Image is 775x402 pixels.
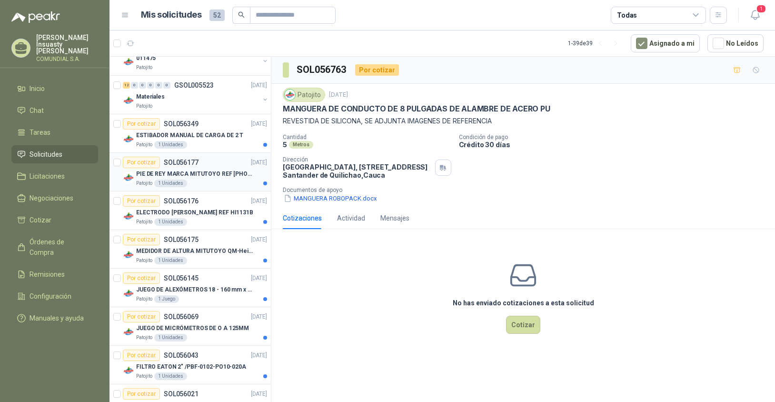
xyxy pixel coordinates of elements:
div: 1 Unidades [154,257,187,264]
p: COMUNDIAL S.A. [36,56,98,62]
div: 1 Juego [154,295,179,303]
p: Patojito [136,334,152,342]
span: 1 [756,4,766,13]
a: Configuración [11,287,98,305]
div: Por cotizar [123,195,160,207]
div: 1 Unidades [154,334,187,342]
div: Por cotizar [123,272,160,284]
div: Por cotizar [355,64,399,76]
a: Por cotizarSOL056349[DATE] Company LogoESTIBADOR MANUAL DE CARGA DE 2 TPatojito1 Unidades [109,114,271,153]
div: Mensajes [380,213,409,223]
img: Company Logo [123,56,134,68]
div: Por cotizar [123,350,160,361]
div: Actividad [337,213,365,223]
span: Tareas [30,127,50,138]
p: SOL056069 [164,313,199,320]
div: Por cotizar [123,388,160,400]
a: Por cotizarSOL056175[DATE] Company LogoMEDIDOR DE ALTURA MITUTOYO QM-Height 518-245Patojito1 Unid... [109,230,271,269]
p: [DATE] [251,274,267,283]
p: [DATE] [251,235,267,244]
p: SOL056176 [164,198,199,204]
p: JUEGO DE ALEXÓMETROS 18 - 160 mm x 0,01 mm 2824-S3 [136,285,255,294]
div: 0 [163,82,170,89]
img: Company Logo [123,365,134,376]
a: Por cotizarSOL056145[DATE] Company LogoJUEGO DE ALEXÓMETROS 18 - 160 mm x 0,01 mm 2824-S3Patojito... [109,269,271,307]
p: [DATE] [329,90,348,100]
img: Company Logo [123,95,134,106]
div: 1 Unidades [154,218,187,226]
a: Por cotizarSOL056176[DATE] Company LogoELECTRODO [PERSON_NAME] REF HI1131BPatojito1 Unidades [109,191,271,230]
p: REVESTIDA DE SILICONA, SE ADJUNTA IMAGENES DE REFERENCIA [283,116,764,126]
div: 12 [123,82,130,89]
span: Remisiones [30,269,65,280]
p: [DATE] [251,351,267,360]
img: Company Logo [123,249,134,261]
div: Patojito [283,88,325,102]
a: Por cotizarSOL056043[DATE] Company LogoFILTRO EATON 2" /PBF-0102-PO10-020APatojito1 Unidades [109,346,271,384]
p: [DATE] [251,158,267,167]
h3: No has enviado cotizaciones a esta solicitud [453,298,594,308]
p: Patojito [136,64,152,71]
span: 52 [209,10,225,21]
a: Por cotizarSOL056177[DATE] Company LogoPIE DE REY MARCA MITUTOYO REF [PHONE_NUMBER]Patojito1 Unid... [109,153,271,191]
p: GSOL005523 [174,82,214,89]
div: Todas [617,10,637,20]
p: [DATE] [251,120,267,129]
h3: SOL056763 [297,62,348,77]
p: [DATE] [251,312,267,322]
p: SOL056021 [164,391,199,397]
img: Company Logo [123,288,134,299]
div: Cotizaciones [283,213,322,223]
p: MANGUERA DE CONDUCTO DE 8 PULGADAS DE ALAMBRE DE ACERO PU [283,104,550,114]
p: SOL056349 [164,121,199,127]
div: 1 Unidades [154,141,187,149]
p: [DATE] [251,81,267,90]
span: Licitaciones [30,171,65,181]
p: JUEGO DE MICRÓMETROS DE O A 125MM [136,324,249,333]
p: Patojito [136,257,152,264]
a: Manuales y ayuda [11,309,98,327]
span: Negociaciones [30,193,73,203]
div: Por cotizar [123,157,160,168]
p: Materiales [136,92,165,101]
a: Inicio [11,80,98,98]
p: Patojito [136,372,152,380]
img: Company Logo [123,172,134,183]
p: [GEOGRAPHIC_DATA], [STREET_ADDRESS] Santander de Quilichao , Cauca [283,163,431,179]
p: SOL056175 [164,236,199,243]
div: 1 - 39 de 39 [568,36,623,51]
a: Órdenes de Compra [11,233,98,261]
p: Condición de pago [459,134,772,141]
p: [PERSON_NAME] Insuasty [PERSON_NAME] [36,34,98,54]
p: SOL056043 [164,352,199,359]
p: ESTIBADOR MANUAL DE CARGA DE 2 T [136,131,243,140]
a: Solicitudes [11,145,98,163]
p: ELECTRODO [PERSON_NAME] REF HI1131B [136,208,253,217]
a: Chat [11,101,98,120]
div: Por cotizar [123,118,160,130]
div: Por cotizar [123,234,160,245]
p: SOL056145 [164,275,199,281]
a: Tareas [11,123,98,141]
a: Remisiones [11,265,98,283]
div: 0 [155,82,162,89]
p: Patojito [136,295,152,303]
span: Cotizar [30,215,51,225]
p: MEDIDOR DE ALTURA MITUTOYO QM-Height 518-245 [136,247,255,256]
span: Manuales y ayuda [30,313,84,323]
a: Licitaciones [11,167,98,185]
div: 1 Unidades [154,180,187,187]
p: Patojito [136,141,152,149]
button: MANGUERA ROBOPACK.docx [283,193,378,203]
div: 0 [139,82,146,89]
div: 0 [147,82,154,89]
div: 1 Unidades [154,372,187,380]
img: Company Logo [123,133,134,145]
span: Configuración [30,291,71,301]
button: Asignado a mi [631,34,700,52]
div: 0 [131,82,138,89]
p: Patojito [136,180,152,187]
p: Documentos de apoyo [283,187,771,193]
span: Órdenes de Compra [30,237,89,258]
p: Cantidad [283,134,451,141]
